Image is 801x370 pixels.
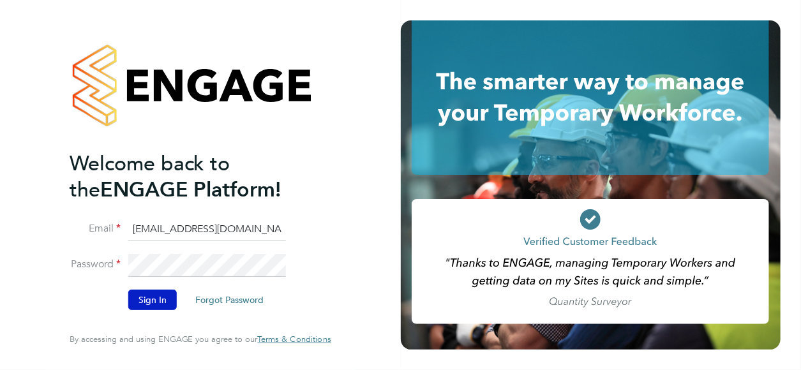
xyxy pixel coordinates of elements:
[70,151,318,203] h2: ENGAGE Platform!
[258,334,331,344] span: Terms & Conditions
[70,334,331,344] span: By accessing and using ENGAGE you agree to our
[128,218,286,241] input: Enter your work email...
[70,151,230,202] span: Welcome back to the
[128,290,177,310] button: Sign In
[70,222,121,235] label: Email
[70,258,121,271] label: Password
[258,334,331,344] a: Terms & Conditions
[186,290,274,310] button: Forgot Password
